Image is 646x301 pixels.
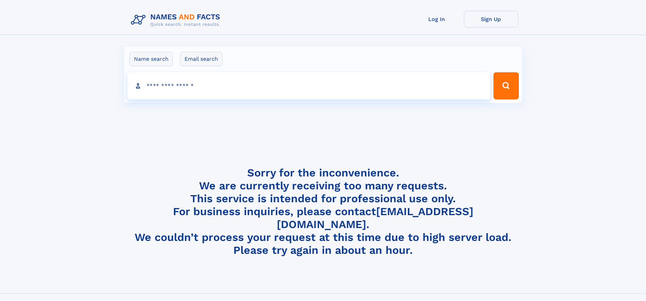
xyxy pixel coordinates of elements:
[464,11,518,27] a: Sign Up
[128,72,491,99] input: search input
[493,72,518,99] button: Search Button
[180,52,222,66] label: Email search
[277,205,473,231] a: [EMAIL_ADDRESS][DOMAIN_NAME]
[410,11,464,27] a: Log In
[128,11,226,29] img: Logo Names and Facts
[130,52,173,66] label: Name search
[128,166,518,257] h4: Sorry for the inconvenience. We are currently receiving too many requests. This service is intend...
